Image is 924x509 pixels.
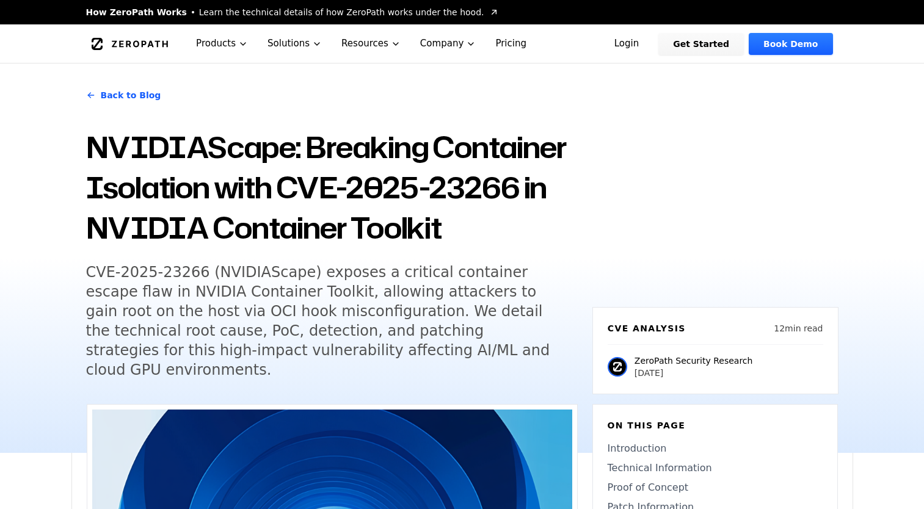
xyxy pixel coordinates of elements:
[608,322,686,334] h6: CVE Analysis
[635,367,753,379] p: [DATE]
[600,33,654,55] a: Login
[332,24,410,63] button: Resources
[658,33,744,55] a: Get Started
[86,6,499,18] a: How ZeroPath WorksLearn the technical details of how ZeroPath works under the hood.
[86,127,578,248] h1: NVIDIAScape: Breaking Container Isolation with CVE-2025-23266 in NVIDIA Container Toolkit
[258,24,332,63] button: Solutions
[486,24,536,63] a: Pricing
[410,24,486,63] button: Company
[608,419,823,431] h6: On this page
[71,24,853,63] nav: Global
[635,355,753,367] p: ZeroPath Security Research
[86,6,187,18] span: How ZeroPath Works
[86,262,555,380] h5: CVE-2025-23266 (NVIDIAScape) exposes a critical container escape flaw in NVIDIA Container Toolkit...
[749,33,832,55] a: Book Demo
[608,441,823,456] a: Introduction
[199,6,484,18] span: Learn the technical details of how ZeroPath works under the hood.
[774,322,823,334] p: 12 min read
[608,461,823,475] a: Technical Information
[186,24,258,63] button: Products
[608,357,627,377] img: ZeroPath Security Research
[608,480,823,495] a: Proof of Concept
[86,78,161,112] a: Back to Blog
